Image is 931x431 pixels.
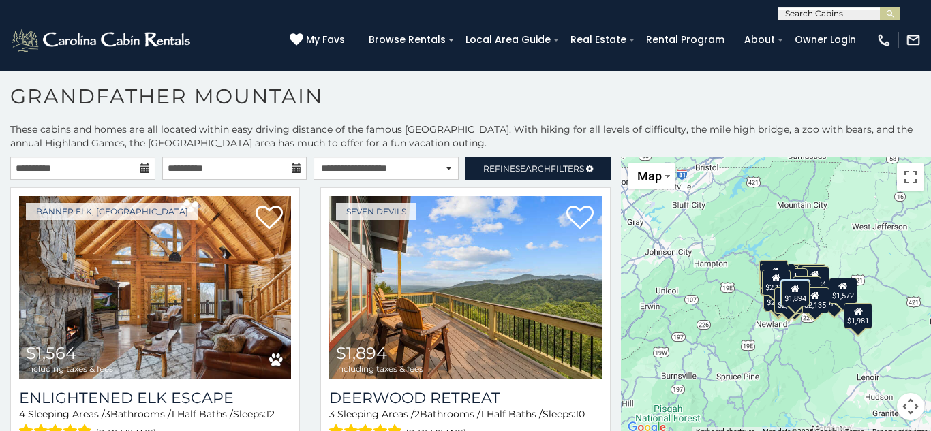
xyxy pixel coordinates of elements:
img: White-1-2.png [10,27,194,54]
a: Enlightened Elk Escape [19,389,291,407]
img: phone-regular-white.png [876,33,891,48]
div: $1,881 [793,276,821,302]
div: $4,357 [759,260,788,286]
span: Refine Filters [483,163,584,174]
img: Enlightened Elk Escape [19,196,291,379]
span: 1 Half Baths / [171,408,233,420]
button: Toggle fullscreen view [897,163,924,191]
span: including taxes & fees [26,364,113,373]
span: 3 [329,408,335,420]
a: Rental Program [639,29,731,50]
span: 12 [266,408,275,420]
a: Local Area Guide [459,29,558,50]
div: $2,133 [762,270,791,296]
a: Add to favorites [566,204,594,233]
a: Deerwood Retreat [329,389,601,407]
div: $1,981 [844,302,873,328]
span: 1 Half Baths / [480,408,543,420]
div: $2,087 [763,284,792,310]
a: Seven Devils [336,203,416,220]
span: $1,894 [336,343,387,363]
a: Add to favorites [256,204,283,233]
button: Change map style [628,163,675,189]
a: Owner Login [788,29,863,50]
div: $1,572 [829,277,857,303]
div: $2,135 [801,287,829,313]
a: Enlightened Elk Escape $1,564 including taxes & fees [19,196,291,379]
span: 3 [105,408,110,420]
span: Search [515,163,551,174]
div: $2,803 [797,264,826,290]
div: $2,150 [775,287,804,313]
span: 4 [19,408,25,420]
span: 2 [414,408,420,420]
img: mail-regular-white.png [906,33,921,48]
span: 10 [575,408,585,420]
div: $2,072 [761,264,789,289]
div: $3,124 [801,266,829,292]
a: Real Estate [564,29,633,50]
a: Deerwood Retreat $1,894 including taxes & fees [329,196,601,379]
a: About [737,29,782,50]
span: My Favs [306,33,345,47]
div: $2,179 [774,287,803,313]
div: $1,894 [781,281,810,306]
a: My Favs [290,33,348,48]
div: $1,894 [780,279,810,306]
span: Map [637,169,662,183]
div: $1,152 [821,284,849,310]
a: Browse Rentals [362,29,453,50]
span: $1,564 [26,343,76,363]
a: RefineSearchFilters [465,157,611,180]
button: Map camera controls [897,393,924,420]
img: Deerwood Retreat [329,196,601,379]
a: Banner Elk, [GEOGRAPHIC_DATA] [26,203,198,220]
span: including taxes & fees [336,364,423,373]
